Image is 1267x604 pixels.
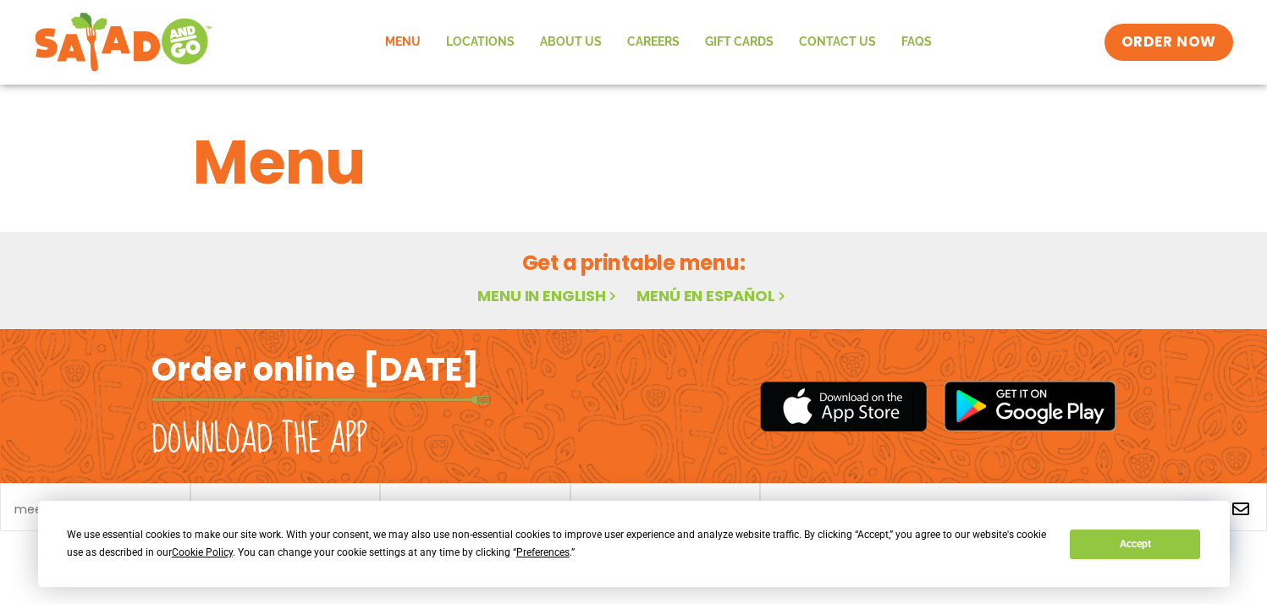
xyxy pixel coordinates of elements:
[1121,32,1216,52] span: ORDER NOW
[760,379,927,434] img: appstore
[193,248,1075,277] h2: Get a printable menu:
[527,23,614,62] a: About Us
[151,349,479,390] h2: Order online [DATE]
[692,23,786,62] a: GIFT CARDS
[477,285,620,306] a: Menu in English
[151,416,367,464] h2: Download the app
[14,503,175,515] a: meet chef [PERSON_NAME]
[433,23,527,62] a: Locations
[614,23,692,62] a: Careers
[372,23,433,62] a: Menu
[1070,530,1200,559] button: Accept
[151,395,490,404] img: fork
[944,381,1116,431] img: google_play
[67,526,1049,562] div: We use essential cookies to make our site work. With your consent, we may also use non-essential ...
[1104,24,1233,61] a: ORDER NOW
[372,23,945,62] nav: Menu
[516,546,570,558] span: Preferences
[636,285,789,306] a: Menú en español
[889,23,945,62] a: FAQs
[786,23,889,62] a: Contact Us
[193,117,1075,208] h1: Menu
[34,8,212,76] img: new-SAG-logo-768×292
[172,546,233,558] span: Cookie Policy
[38,501,1230,587] div: Cookie Consent Prompt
